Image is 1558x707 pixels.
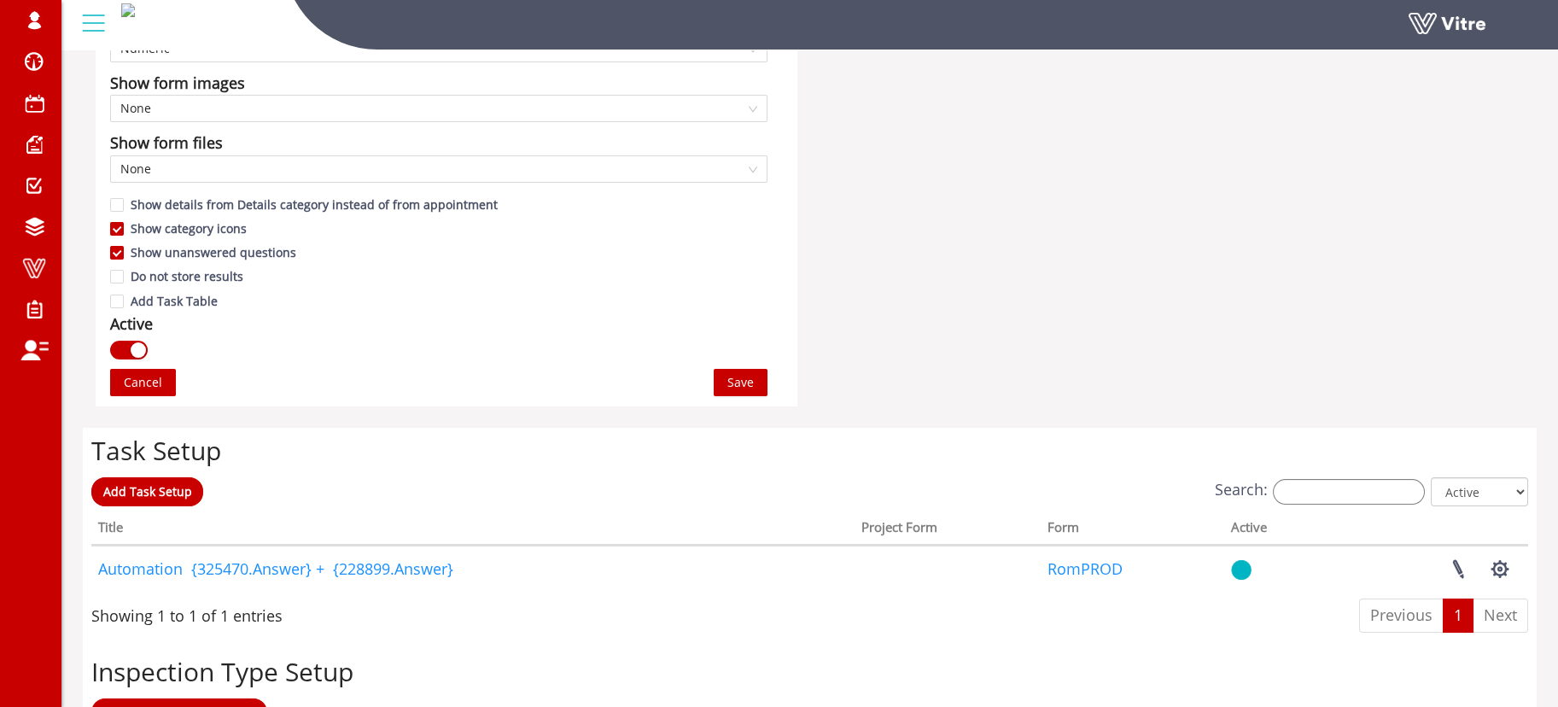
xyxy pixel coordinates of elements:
[120,156,757,182] span: None
[124,268,250,284] span: Do not store results
[124,373,162,392] span: Cancel
[1231,559,1252,581] img: yes
[121,3,135,17] img: 08291c52-5bbc-4253-84a8-d934919f3a79.jpeg
[124,293,225,309] span: Add Task Table
[91,514,855,546] th: Title
[1443,599,1473,633] a: 1
[727,373,754,392] span: Save
[91,657,1528,686] h2: Inspection Type Setup
[98,558,453,579] a: Automation {325470.Answer} + {228899.Answer}
[124,196,505,213] span: Show details from Details category instead of from appointment
[1224,514,1326,546] th: Active
[714,369,767,396] button: Save
[110,369,176,396] button: Cancel
[124,244,303,260] span: Show unanswered questions
[124,220,254,237] span: Show category icons
[1215,477,1425,504] label: Search:
[1047,558,1123,579] a: RomPROD
[110,71,245,95] div: Show form images
[103,483,192,500] span: Add Task Setup
[120,96,757,121] span: None
[110,312,153,336] div: Active
[1273,479,1425,505] input: Search:
[1041,514,1224,546] th: Form
[110,131,223,155] div: Show form files
[91,436,1528,465] h2: Task Setup
[91,477,203,506] a: Add Task Setup
[855,514,1041,546] th: Project Form
[91,597,283,628] div: Showing 1 to 1 of 1 entries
